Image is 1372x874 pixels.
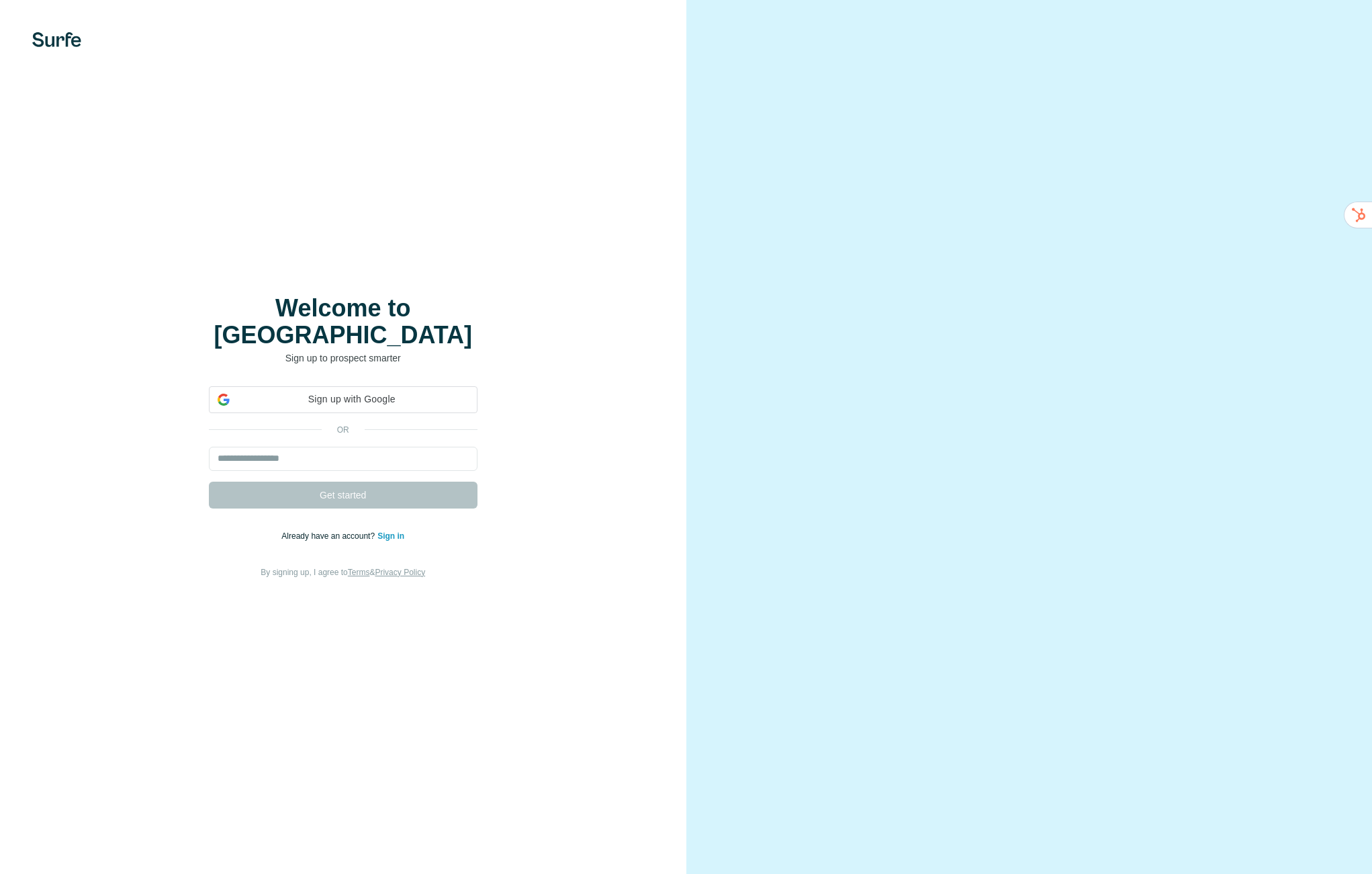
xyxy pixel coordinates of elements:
[375,568,425,577] a: Privacy Policy
[348,568,370,577] a: Terms
[377,531,404,541] a: Sign in
[209,386,477,413] div: Sign up with Google
[322,424,365,436] p: or
[235,392,469,406] span: Sign up with Google
[209,295,477,349] h1: Welcome to [GEOGRAPHIC_DATA]
[261,568,425,577] span: By signing up, I agree to &
[209,351,477,365] p: Sign up to prospect smarter
[281,531,377,541] span: Already have an account?
[32,32,81,47] img: Surfe's logo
